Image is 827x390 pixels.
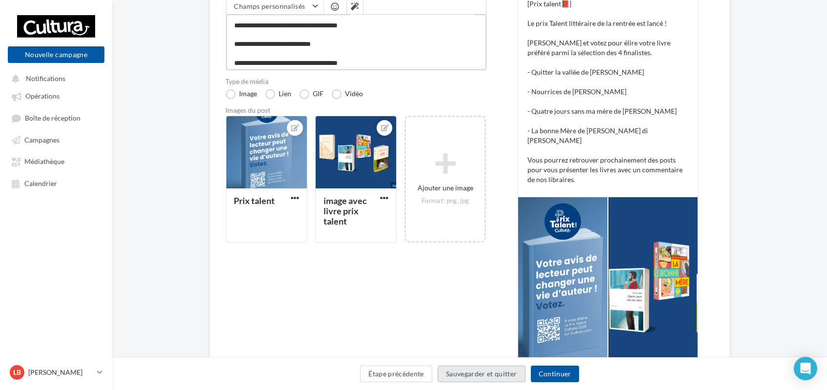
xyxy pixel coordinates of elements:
[25,114,81,122] span: Boîte de réception
[6,131,106,148] a: Campagnes
[8,46,104,63] button: Nouvelle campagne
[6,174,106,192] a: Calendrier
[24,179,57,187] span: Calendrier
[226,78,486,85] label: Type de média
[531,366,579,382] button: Continuer
[25,92,60,101] span: Opérations
[28,368,93,377] p: [PERSON_NAME]
[438,366,525,382] button: Sauvegarder et quitter
[13,368,21,377] span: LB
[226,89,258,99] label: Image
[226,107,486,114] div: Images du post
[323,195,367,226] div: image avec livre prix talent
[6,109,106,127] a: Boîte de réception
[360,366,432,382] button: Étape précédente
[6,152,106,170] a: Médiathèque
[24,136,60,144] span: Campagnes
[8,363,104,382] a: LB [PERSON_NAME]
[6,87,106,104] a: Opérations
[234,2,305,10] span: Champs personnalisés
[234,195,275,206] div: Prix talent
[794,357,817,380] div: Open Intercom Messenger
[332,89,363,99] label: Vidéo
[265,89,292,99] label: Lien
[300,89,324,99] label: GIF
[26,74,65,82] span: Notifications
[24,158,64,166] span: Médiathèque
